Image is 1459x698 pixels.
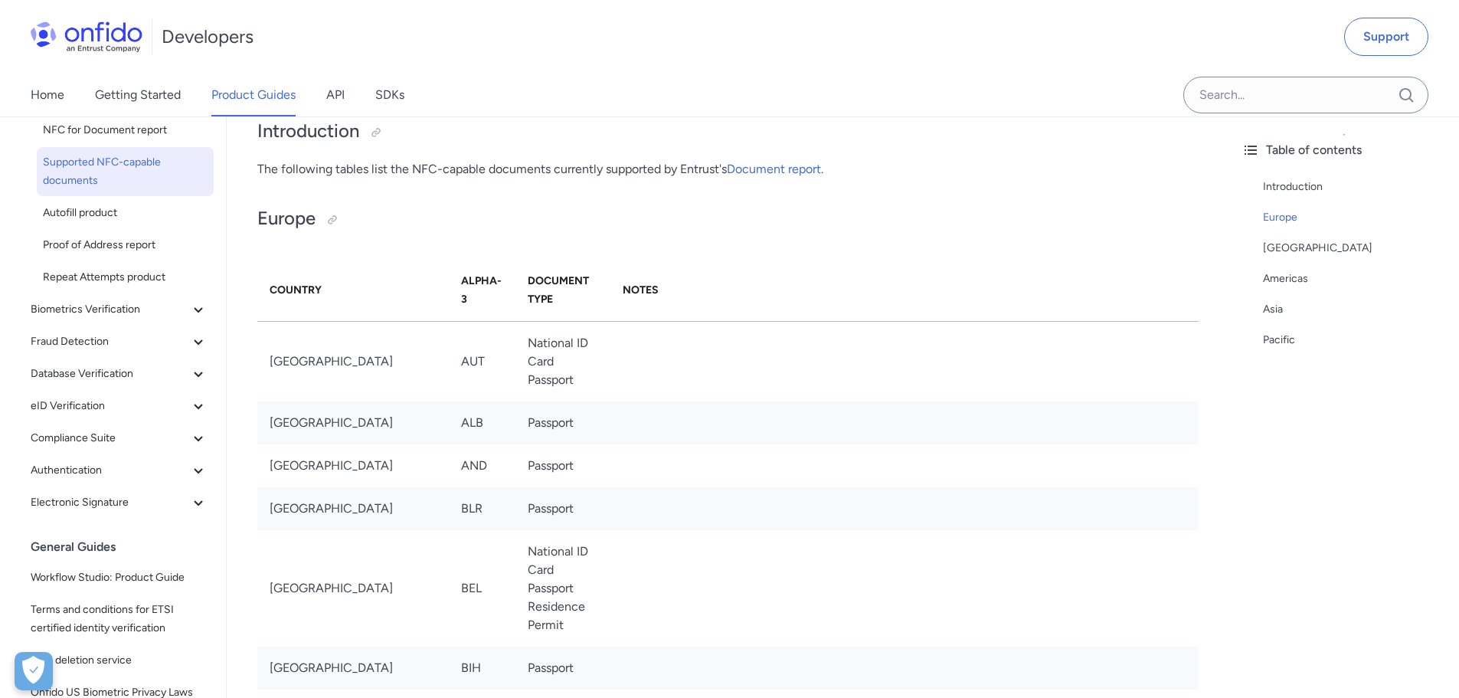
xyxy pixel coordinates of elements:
[257,444,449,487] td: [GEOGRAPHIC_DATA]
[31,74,64,116] a: Home
[449,401,515,444] td: ALB
[1263,208,1447,227] a: Europe
[43,268,208,287] span: Repeat Attempts product
[95,74,181,116] a: Getting Started
[1241,141,1447,159] div: Table of contents
[43,121,208,139] span: NFC for Document report
[162,25,254,49] h1: Developers
[15,652,53,690] button: Open Preferences
[37,115,214,146] a: NFC for Document report
[515,444,610,487] td: Passport
[257,647,449,690] td: [GEOGRAPHIC_DATA]
[257,530,449,647] td: [GEOGRAPHIC_DATA]
[31,397,189,415] span: eID Verification
[326,74,345,116] a: API
[37,198,214,228] a: Autofill product
[375,74,404,116] a: SDKs
[43,204,208,222] span: Autofill product
[25,595,214,644] a: Terms and conditions for ETSI certified identity verification
[257,321,449,401] td: [GEOGRAPHIC_DATA]
[25,645,214,676] a: Data deletion service
[515,401,610,444] td: Passport
[528,274,589,306] strong: Document Type
[37,147,214,196] a: Supported NFC-capable documents
[31,365,189,383] span: Database Verification
[515,321,610,401] td: National ID Card Passport
[25,487,214,518] button: Electronic Signature
[449,647,515,690] td: BIH
[515,647,610,690] td: Passport
[31,21,142,52] img: Onfido Logo
[1344,18,1428,56] a: Support
[515,530,610,647] td: National ID Card Passport Residence Permit
[31,651,208,670] span: Data deletion service
[15,652,53,690] div: Cookie Preferences
[727,162,821,176] a: Document report
[211,74,296,116] a: Product Guides
[270,283,322,297] strong: Country
[37,230,214,261] a: Proof of Address report
[43,236,208,254] span: Proof of Address report
[31,493,189,512] span: Electronic Signature
[1263,270,1447,288] a: Americas
[25,562,214,593] a: Workflow Studio: Product Guide
[37,262,214,293] a: Repeat Attempts product
[25,455,214,486] button: Authentication
[449,321,515,401] td: AUT
[25,391,214,421] button: eID Verification
[257,487,449,530] td: [GEOGRAPHIC_DATA]
[1263,331,1447,349] a: Pacific
[257,206,1199,232] h2: Europe
[25,423,214,454] button: Compliance Suite
[461,274,502,306] strong: Alpha-3
[257,401,449,444] td: [GEOGRAPHIC_DATA]
[257,160,1199,179] p: The following tables list the NFC-capable documents currently supported by Entrust's .
[623,283,659,297] strong: Notes
[449,530,515,647] td: BEL
[1263,239,1447,257] a: [GEOGRAPHIC_DATA]
[31,532,220,562] div: General Guides
[31,300,189,319] span: Biometrics Verification
[515,487,610,530] td: Passport
[31,429,189,447] span: Compliance Suite
[449,487,515,530] td: BLR
[31,569,208,587] span: Workflow Studio: Product Guide
[25,326,214,357] button: Fraud Detection
[31,333,189,351] span: Fraud Detection
[31,601,208,637] span: Terms and conditions for ETSI certified identity verification
[257,119,1199,145] h2: Introduction
[31,461,189,480] span: Authentication
[25,359,214,389] button: Database Verification
[1183,77,1428,113] input: Onfido search input field
[449,444,515,487] td: AND
[43,153,208,190] span: Supported NFC-capable documents
[1263,300,1447,319] a: Asia
[25,294,214,325] button: Biometrics Verification
[1263,178,1447,196] a: Introduction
